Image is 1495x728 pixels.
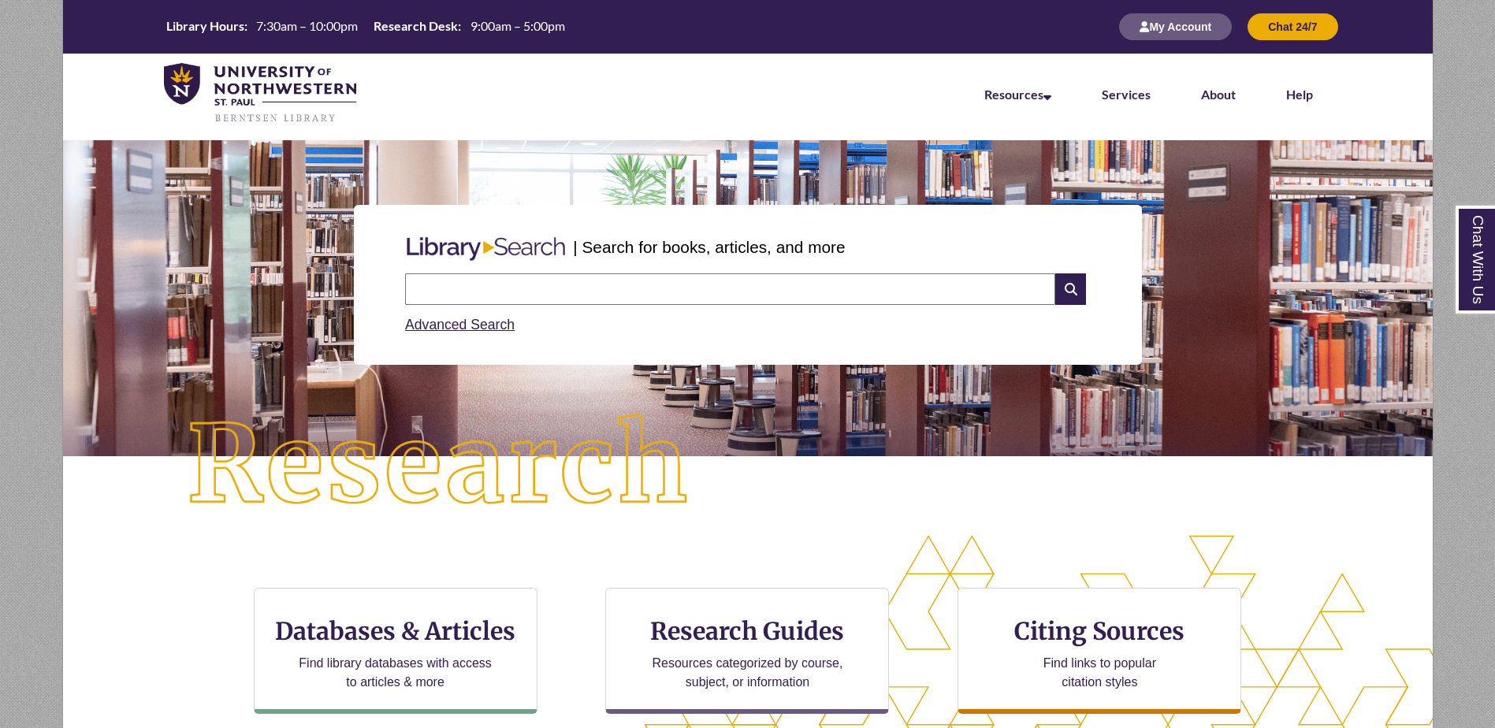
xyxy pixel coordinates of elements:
a: Advanced Search [405,317,515,332]
a: Research Guides Resources categorized by course, subject, or information [605,588,889,714]
h3: Research Guides [619,616,876,646]
img: Research [131,358,747,573]
h3: Citing Sources [1004,616,1196,646]
button: Chat 24/7 [1248,13,1337,40]
p: Resources categorized by course, subject, or information [645,654,850,692]
a: Databases & Articles Find library databases with access to articles & more [254,588,537,714]
th: Research Desk: [367,17,463,35]
a: Help [1286,87,1313,102]
button: My Account [1119,13,1232,40]
a: Chat 24/7 [1248,20,1337,33]
a: Services [1102,87,1151,102]
a: Resources [984,87,1051,102]
p: Find library databases with access to articles & more [292,654,498,692]
th: Library Hours: [160,17,250,35]
p: | Search for books, articles, and more [573,235,845,259]
span: 7:30am – 10:00pm [256,18,358,33]
a: My Account [1119,20,1232,33]
a: Citing Sources Find links to popular citation styles [958,588,1241,714]
h3: Databases & Articles [267,616,524,646]
img: UNWSP Library Logo [164,63,357,124]
span: 9:00am – 5:00pm [470,18,565,33]
i: Search [1055,273,1085,305]
a: About [1201,87,1236,102]
img: Libary Search [399,231,573,267]
table: Hours Today [160,17,571,35]
p: Find links to popular citation styles [1023,654,1177,692]
a: Hours Today [160,17,571,36]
